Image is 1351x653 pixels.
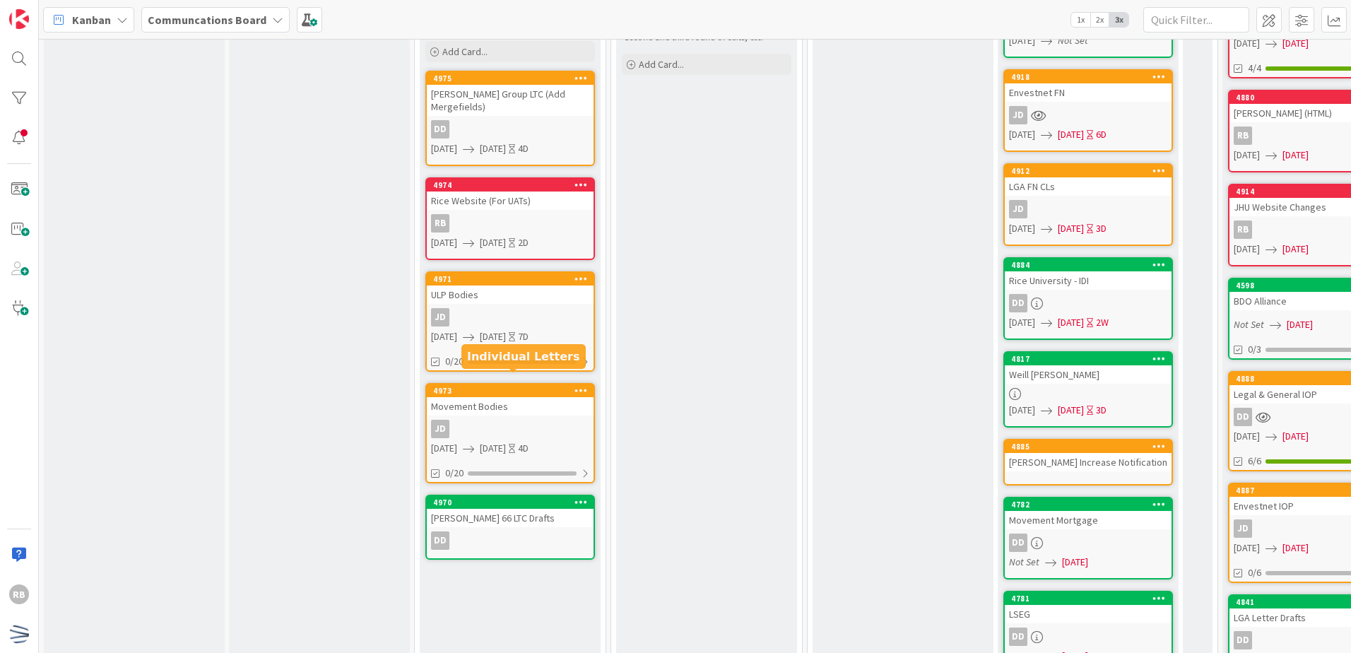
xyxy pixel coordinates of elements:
img: avatar [9,624,29,644]
span: [DATE] [1287,317,1313,332]
div: 4817Weill [PERSON_NAME] [1005,353,1172,384]
div: DD [427,531,594,550]
div: 4912 [1011,166,1172,176]
a: 4884Rice University - IDIDD[DATE][DATE]2W [1003,257,1173,340]
div: 4912LGA FN CLs [1005,165,1172,196]
div: JD [431,308,449,326]
span: [DATE] [1058,315,1084,330]
div: Movement Mortgage [1005,511,1172,529]
div: 4918Envestnet FN [1005,71,1172,102]
span: [DATE] [431,329,457,344]
div: 4971 [433,274,594,284]
a: 4885[PERSON_NAME] Increase Notification [1003,439,1173,486]
div: 4974 [433,180,594,190]
span: [DATE] [480,441,506,456]
div: 4781LSEG [1005,592,1172,623]
div: 4970 [433,498,594,507]
div: 4D [518,141,529,156]
span: [DATE] [1009,127,1035,142]
div: Envestnet FN [1005,83,1172,102]
a: 4918Envestnet FNJD[DATE][DATE]6D [1003,69,1173,152]
span: [DATE] [1282,36,1309,51]
div: DD [431,531,449,550]
a: 4817Weill [PERSON_NAME][DATE][DATE]3D [1003,351,1173,428]
div: 4884 [1011,260,1172,270]
div: LGA FN CLs [1005,177,1172,196]
span: 0/20 [445,354,464,369]
div: 7D [518,329,529,344]
div: 6D [1096,127,1107,142]
span: [DATE] [1234,541,1260,555]
div: 4912 [1005,165,1172,177]
div: DD [1009,628,1027,646]
div: 4781 [1011,594,1172,604]
h5: Individual Letters [467,350,580,363]
div: [PERSON_NAME] 66 LTC Drafts [427,509,594,527]
div: 4975[PERSON_NAME] Group LTC (Add Mergefields) [427,72,594,116]
div: 4884 [1005,259,1172,271]
div: DD [1234,408,1252,426]
div: 4782 [1011,500,1172,510]
div: 4974 [427,179,594,192]
div: 4975 [433,73,594,83]
div: JD [1009,106,1027,124]
a: 4975[PERSON_NAME] Group LTC (Add Mergefields)DD[DATE][DATE]4D [425,71,595,166]
span: [DATE] [1282,429,1309,444]
div: Movement Bodies [427,397,594,416]
div: Weill [PERSON_NAME] [1005,365,1172,384]
span: 4/4 [1248,61,1261,76]
span: [DATE] [1009,33,1035,48]
div: 4885[PERSON_NAME] Increase Notification [1005,440,1172,471]
div: DD [1005,628,1172,646]
div: 4782 [1005,498,1172,511]
span: [DATE] [1234,429,1260,444]
div: 4975 [427,72,594,85]
span: [DATE] [431,235,457,250]
div: DD [1009,294,1027,312]
span: [DATE] [431,441,457,456]
span: [DATE] [1058,127,1084,142]
div: 4884Rice University - IDI [1005,259,1172,290]
span: Kanban [72,11,111,28]
div: 4973 [427,384,594,397]
span: [DATE] [1282,541,1309,555]
input: Quick Filter... [1143,7,1249,33]
a: 4912LGA FN CLsJD[DATE][DATE]3D [1003,163,1173,246]
span: [DATE] [1062,555,1088,570]
div: JD [427,420,594,438]
span: [DATE] [1234,148,1260,163]
span: 6/6 [1248,454,1261,469]
span: [DATE] [1009,403,1035,418]
div: 2W [1096,315,1109,330]
div: RB [431,214,449,233]
div: JD [1009,200,1027,218]
div: 4973Movement Bodies [427,384,594,416]
div: DD [1009,534,1027,552]
div: 4885 [1005,440,1172,453]
div: Rice University - IDI [1005,271,1172,290]
div: 4971ULP Bodies [427,273,594,304]
span: 1x [1071,13,1090,27]
div: LSEG [1005,605,1172,623]
div: JD [1234,519,1252,538]
div: 2D [518,235,529,250]
div: DD [431,120,449,139]
div: 4973 [433,386,594,396]
div: 3D [1096,221,1107,236]
span: 2x [1090,13,1109,27]
span: [DATE] [1282,148,1309,163]
div: 4885 [1011,442,1172,452]
div: JD [427,308,594,326]
div: 4970 [427,496,594,509]
img: Visit kanbanzone.com [9,9,29,29]
a: 4973Movement BodiesJD[DATE][DATE]4D0/20 [425,383,595,483]
span: [DATE] [1058,221,1084,236]
div: DD [1005,534,1172,552]
div: 4971 [427,273,594,286]
i: Not Set [1009,555,1039,568]
span: Add Card... [442,45,488,58]
div: 4970[PERSON_NAME] 66 LTC Drafts [427,496,594,527]
span: 0/6 [1248,565,1261,580]
div: RB [1234,127,1252,145]
div: 4817 [1011,354,1172,364]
